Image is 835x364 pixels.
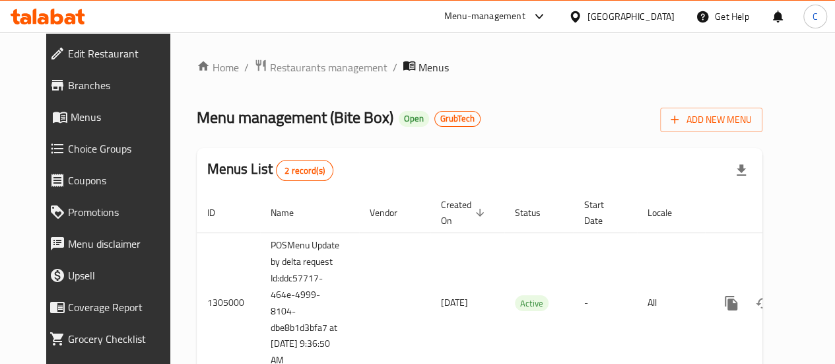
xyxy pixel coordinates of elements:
li: / [393,59,397,75]
button: more [716,287,747,319]
a: Promotions [39,196,185,228]
span: Menu management ( Bite Box ) [197,102,393,132]
span: GrubTech [435,113,480,124]
a: Upsell [39,260,185,291]
span: Promotions [68,204,175,220]
span: Menus [71,109,175,125]
span: Open [399,113,429,124]
span: C [813,9,818,24]
span: Edit Restaurant [68,46,175,61]
button: Add New Menu [660,108,762,132]
div: Open [399,111,429,127]
span: Menu disclaimer [68,236,175,252]
span: Branches [68,77,175,93]
a: Restaurants management [254,59,387,76]
div: [GEOGRAPHIC_DATA] [587,9,675,24]
span: Vendor [370,205,415,221]
span: Status [515,205,558,221]
a: Coupons [39,164,185,196]
span: Add New Menu [671,112,752,128]
span: Choice Groups [68,141,175,157]
span: 2 record(s) [277,164,333,177]
span: Coverage Report [68,299,175,315]
a: Choice Groups [39,133,185,164]
span: Start Date [584,197,621,229]
h2: Menus List [207,159,333,181]
span: Locale [648,205,689,221]
nav: breadcrumb [197,59,762,76]
div: Active [515,295,549,311]
div: Total records count [276,160,333,181]
a: Menus [39,101,185,133]
span: Active [515,296,549,311]
span: Name [271,205,311,221]
span: Grocery Checklist [68,331,175,347]
span: Restaurants management [270,59,387,75]
span: Created On [441,197,488,229]
div: Menu-management [444,9,525,24]
div: Export file [725,155,757,186]
span: Menus [418,59,449,75]
button: Change Status [747,287,779,319]
a: Home [197,59,239,75]
a: Menu disclaimer [39,228,185,260]
a: Branches [39,69,185,101]
span: [DATE] [441,294,468,311]
span: ID [207,205,232,221]
a: Edit Restaurant [39,38,185,69]
a: Coverage Report [39,291,185,323]
li: / [244,59,249,75]
span: Coupons [68,172,175,188]
a: Grocery Checklist [39,323,185,355]
span: Upsell [68,268,175,283]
